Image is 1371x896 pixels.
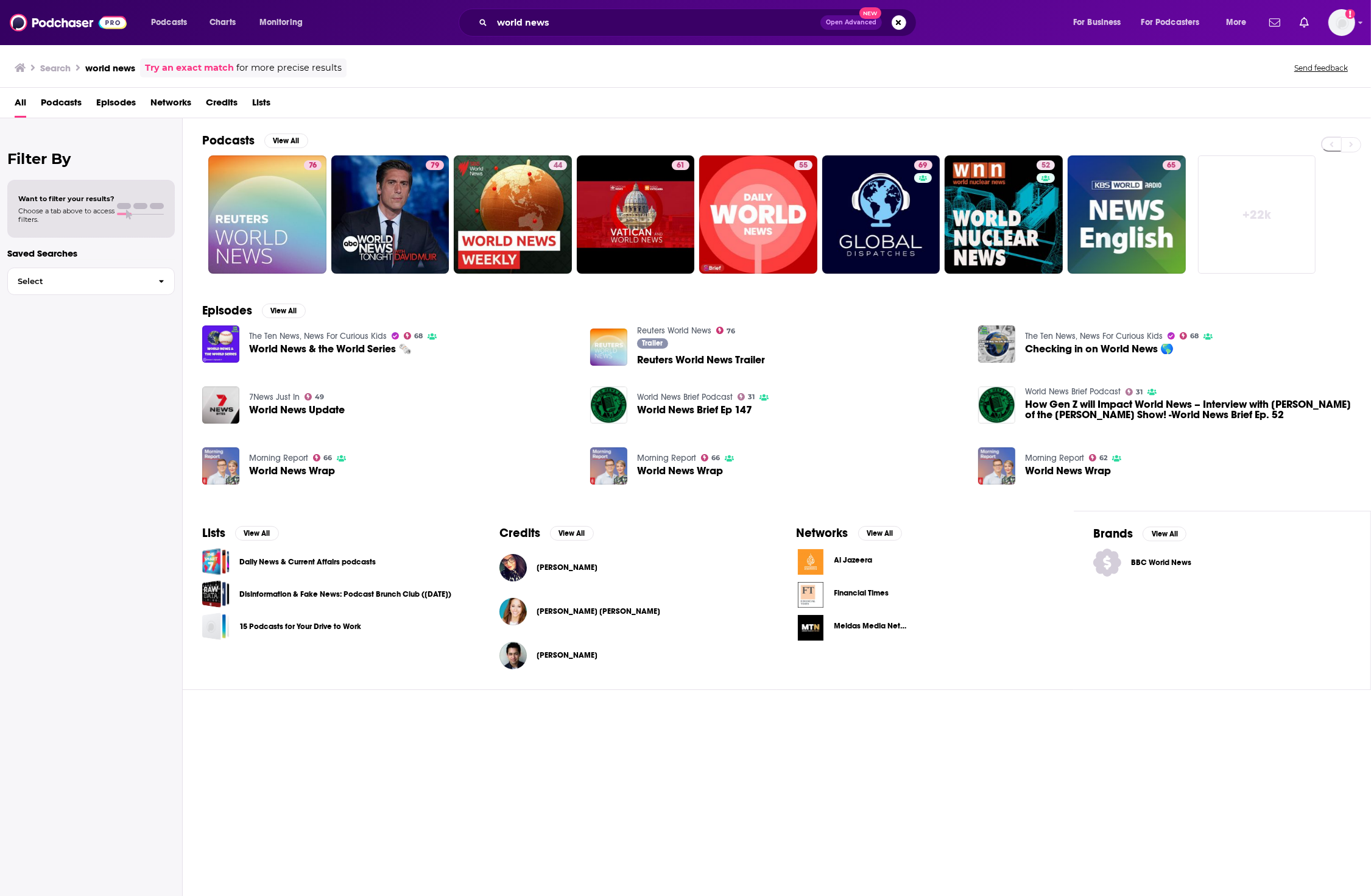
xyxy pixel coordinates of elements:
[549,160,567,170] a: 44
[1198,155,1316,274] a: +22k
[249,344,412,354] a: World News & the World Series 🗞️
[202,447,239,485] img: World News Wrap
[1226,14,1247,31] span: More
[637,325,711,336] a: Reuters World News
[499,525,594,541] a: CreditsView All
[637,355,765,365] a: Reuters World News Trailer
[470,9,928,37] div: Search podcasts, credits, & more...
[677,160,685,172] span: 61
[323,455,332,461] span: 66
[304,160,322,170] a: 76
[711,455,720,461] span: 66
[1126,388,1143,396] a: 31
[249,466,335,476] a: World News Wrap
[206,93,238,118] a: Credits
[235,526,279,541] button: View All
[537,606,660,616] span: [PERSON_NAME] [PERSON_NAME]
[1163,160,1181,170] a: 65
[826,20,876,26] span: Open Advanced
[1264,12,1285,33] a: Show notifications dropdown
[794,160,812,170] a: 55
[1141,14,1200,31] span: For Podcasters
[748,394,755,400] span: 31
[202,613,230,640] span: 15 Podcasts for Your Drive to Work
[7,247,175,259] p: Saved Searches
[7,268,175,295] button: Select
[309,160,317,172] span: 76
[202,386,239,424] img: World News Update
[40,62,71,74] h3: Search
[701,454,721,461] a: 66
[208,155,326,274] a: 76
[858,526,902,541] button: View All
[834,555,873,565] span: Al Jazeera
[252,93,270,118] a: Lists
[550,526,594,541] button: View All
[1025,466,1111,476] a: World News Wrap
[1295,12,1314,33] a: Show notifications dropdown
[1025,399,1352,420] a: How Gen Z will Impact World News – Interview with Lily Cole of the Lily Kate Show! -World News Br...
[236,61,342,75] span: for more precise results
[143,13,203,32] button: open menu
[1190,333,1199,339] span: 68
[978,447,1015,485] a: World News Wrap
[822,155,940,274] a: 69
[1328,9,1355,36] button: Show profile menu
[41,93,82,118] a: Podcasts
[797,525,848,541] h2: Networks
[1037,160,1055,170] a: 52
[637,405,752,415] span: World News Brief Ep 147
[8,277,149,285] span: Select
[1093,526,1186,541] a: BrandsView All
[1168,160,1176,172] span: 65
[1089,454,1108,461] a: 62
[834,588,889,598] span: Financial Times
[1093,549,1351,577] a: BBC World News
[202,133,308,148] a: PodcastsView All
[1133,13,1218,32] button: open menu
[492,13,820,32] input: Search podcasts, credits, & more...
[10,11,127,34] img: Podchaser - Follow, Share and Rate Podcasts
[305,393,325,400] a: 49
[637,466,723,476] a: World News Wrap
[249,453,308,463] a: Morning Report
[249,331,387,341] a: The Ten News, News For Curious Kids
[978,325,1015,363] a: Checking in on World News 🌎
[797,548,1055,576] button: Al Jazeera logoAl Jazeera
[315,394,324,400] span: 49
[202,525,279,541] a: ListsView All
[590,447,627,485] img: World News Wrap
[151,14,187,31] span: Podcasts
[1073,14,1121,31] span: For Business
[716,327,736,334] a: 76
[797,614,1055,642] a: Meidas Media Network logoMeidas Media Network
[96,93,136,118] span: Episodes
[202,580,230,608] a: Disinformation & Fake News: Podcast Brunch Club (January 2020)
[202,325,239,363] img: World News & the World Series 🗞️
[537,563,597,572] a: Katy White
[202,548,230,575] span: Daily News & Current Affairs podcasts
[537,650,597,660] a: Justin Sevakis
[1025,344,1174,354] span: Checking in on World News 🌎
[431,160,439,172] span: 79
[978,386,1015,424] img: How Gen Z will Impact World News – Interview with Lily Cole of the Lily Kate Show! -World News Br...
[590,329,627,366] a: Reuters World News Trailer
[202,133,255,148] h2: Podcasts
[537,606,660,616] a: Erica Mandy
[859,7,881,19] span: New
[820,15,882,30] button: Open AdvancedNew
[499,554,527,581] img: Katy White
[313,454,333,461] a: 66
[202,303,306,318] a: EpisodesView All
[590,386,627,424] a: World News Brief Ep 147
[799,160,808,172] span: 55
[259,14,303,31] span: Monitoring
